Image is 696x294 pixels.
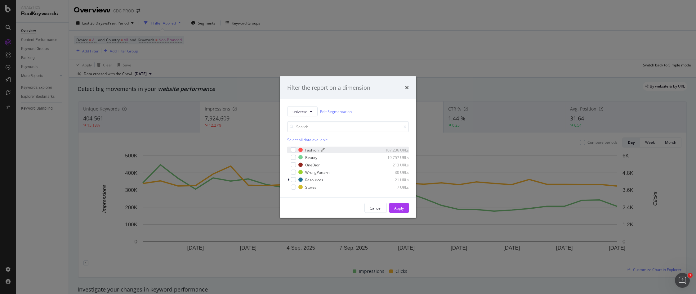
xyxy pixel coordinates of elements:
[305,170,329,175] div: WrongPattern
[378,155,409,160] div: 19,757 URLs
[389,203,409,213] button: Apply
[287,106,318,116] button: universe
[688,273,693,278] span: 1
[378,177,409,182] div: 21 URLs
[378,170,409,175] div: 30 URLs
[287,137,409,142] div: Select all data available
[320,108,352,115] a: Edit Segmentation
[378,184,409,190] div: 7 URLs
[287,121,409,132] input: Search
[305,147,319,152] div: Fashion
[378,147,409,152] div: 107,236 URLs
[280,76,416,218] div: modal
[305,155,317,160] div: Beauty
[287,84,370,92] div: Filter the report on a dimension
[305,184,316,190] div: Stores
[378,162,409,167] div: 213 URLs
[405,84,409,92] div: times
[394,205,404,210] div: Apply
[675,273,690,288] iframe: Intercom live chat
[364,203,387,213] button: Cancel
[370,205,381,210] div: Cancel
[292,109,307,114] span: universe
[305,162,320,167] div: OneDior
[305,177,323,182] div: Resources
